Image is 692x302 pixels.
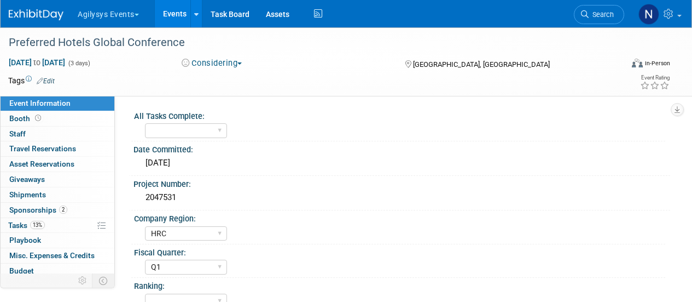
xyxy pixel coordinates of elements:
[133,141,670,155] div: Date Committed:
[1,218,114,233] a: Tasks13%
[134,108,665,122] div: All Tasks Complete:
[1,203,114,218] a: Sponsorships2
[573,57,670,73] div: Event Format
[37,77,55,85] a: Edit
[33,114,43,122] span: Booth not reserved yet
[5,33,614,53] div: Preferred Hotels Global Conference
[73,273,92,288] td: Personalize Event Tab Strip
[9,9,63,20] img: ExhibitDay
[178,58,246,69] button: Considering
[1,248,114,263] a: Misc. Expenses & Credits
[1,172,114,187] a: Giveaways
[1,264,114,278] a: Budget
[1,127,114,141] a: Staff
[644,59,670,67] div: In-Person
[589,10,614,19] span: Search
[9,175,45,184] span: Giveaways
[574,5,624,24] a: Search
[142,155,662,172] div: [DATE]
[9,129,26,138] span: Staff
[92,273,115,288] td: Toggle Event Tabs
[9,206,67,214] span: Sponsorships
[134,210,665,224] div: Company Region:
[638,4,659,25] img: Natalie Morin
[133,176,670,190] div: Project Number:
[632,59,643,67] img: Format-Inperson.png
[9,236,41,244] span: Playbook
[1,233,114,248] a: Playbook
[8,75,55,86] td: Tags
[640,75,670,81] div: Event Rating
[8,221,45,230] span: Tasks
[9,99,71,107] span: Event Information
[134,244,665,258] div: Fiscal Quarter:
[1,96,114,111] a: Event Information
[9,159,74,168] span: Asset Reservations
[134,278,665,292] div: Ranking:
[9,114,43,123] span: Booth
[1,111,114,126] a: Booth
[67,60,90,67] span: (3 days)
[413,60,550,69] span: [GEOGRAPHIC_DATA], [GEOGRAPHIC_DATA]
[8,58,66,67] span: [DATE] [DATE]
[1,187,114,202] a: Shipments
[9,144,76,153] span: Travel Reservations
[32,58,42,67] span: to
[142,189,662,206] div: 2047531
[30,221,45,229] span: 13%
[1,157,114,172] a: Asset Reservations
[9,266,34,275] span: Budget
[59,206,67,214] span: 2
[9,251,95,260] span: Misc. Expenses & Credits
[9,190,46,199] span: Shipments
[1,141,114,156] a: Travel Reservations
